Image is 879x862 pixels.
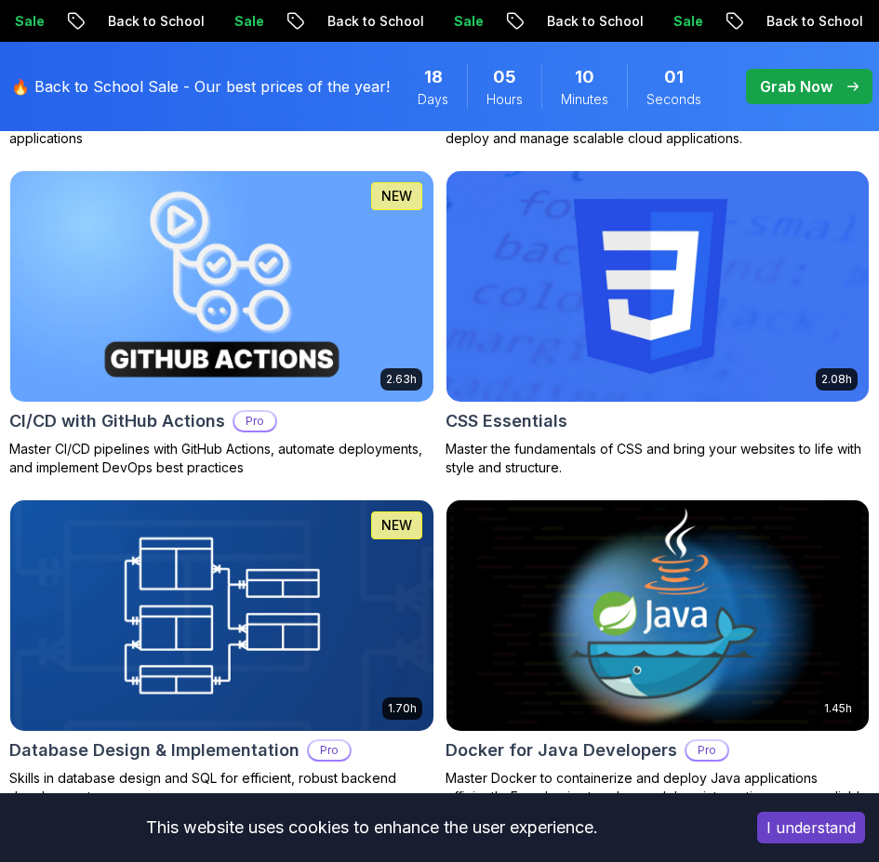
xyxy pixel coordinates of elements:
[760,75,832,98] p: Grab Now
[446,440,871,477] p: Master the fundamentals of CSS and bring your websites to life with style and structure.
[424,64,443,90] span: 18 Days
[446,170,871,477] a: CSS Essentials card2.08hCSS EssentialsMaster the fundamentals of CSS and bring your websites to l...
[646,90,701,109] span: Seconds
[381,516,412,535] p: NEW
[446,769,871,825] p: Master Docker to containerize and deploy Java applications efficiently. From basics to advanced J...
[446,500,870,731] img: Docker for Java Developers card
[437,12,497,31] p: Sale
[757,812,865,843] button: Accept cookies
[14,807,729,848] div: This website uses cookies to enhance the user experience.
[311,12,437,31] p: Back to School
[388,701,417,716] p: 1.70h
[446,499,871,825] a: Docker for Java Developers card1.45hDocker for Java DevelopersProMaster Docker to containerize an...
[381,187,412,206] p: NEW
[9,170,434,477] a: CI/CD with GitHub Actions card2.63hNEWCI/CD with GitHub ActionsProMaster CI/CD pipelines with Git...
[561,90,608,109] span: Minutes
[418,90,448,109] span: Days
[218,12,277,31] p: Sale
[9,408,225,434] h2: CI/CD with GitHub Actions
[9,769,434,806] p: Skills in database design and SQL for efficient, robust backend development
[10,171,433,402] img: CI/CD with GitHub Actions card
[486,90,523,109] span: Hours
[821,372,852,387] p: 2.08h
[575,64,594,90] span: 10 Minutes
[91,12,218,31] p: Back to School
[234,412,275,431] p: Pro
[446,171,870,402] img: CSS Essentials card
[10,500,433,731] img: Database Design & Implementation card
[664,64,684,90] span: 1 Seconds
[9,440,434,477] p: Master CI/CD pipelines with GitHub Actions, automate deployments, and implement DevOps best pract...
[9,737,300,763] h2: Database Design & Implementation
[657,12,716,31] p: Sale
[11,75,390,98] p: 🔥 Back to School Sale - Our best prices of the year!
[446,737,677,763] h2: Docker for Java Developers
[686,741,727,760] p: Pro
[386,372,417,387] p: 2.63h
[824,701,852,716] p: 1.45h
[9,499,434,806] a: Database Design & Implementation card1.70hNEWDatabase Design & ImplementationProSkills in databas...
[530,12,657,31] p: Back to School
[493,64,516,90] span: 5 Hours
[750,12,876,31] p: Back to School
[309,741,350,760] p: Pro
[446,408,567,434] h2: CSS Essentials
